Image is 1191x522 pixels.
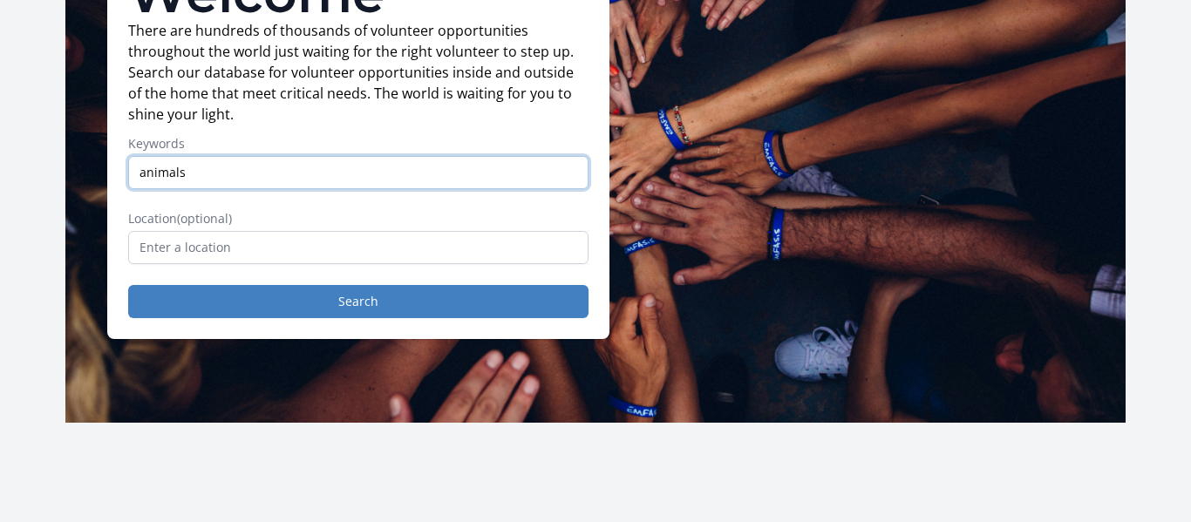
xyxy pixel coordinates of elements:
[177,210,232,227] span: (optional)
[128,231,589,264] input: Enter a location
[128,20,589,125] p: There are hundreds of thousands of volunteer opportunities throughout the world just waiting for ...
[128,135,589,153] label: Keywords
[128,210,589,227] label: Location
[128,285,589,318] button: Search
